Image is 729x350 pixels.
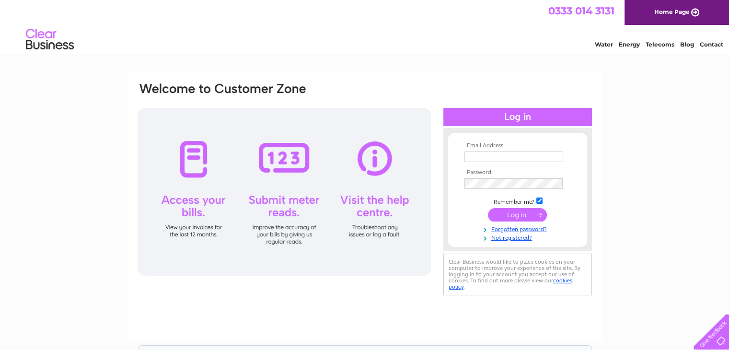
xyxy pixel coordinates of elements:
[595,41,613,48] a: Water
[548,5,614,17] a: 0333 014 3131
[619,41,640,48] a: Energy
[464,233,573,242] a: Not registered?
[646,41,674,48] a: Telecoms
[680,41,694,48] a: Blog
[462,169,573,176] th: Password:
[462,196,573,206] td: Remember me?
[462,142,573,149] th: Email Address:
[464,224,573,233] a: Forgotten password?
[443,254,592,295] div: Clear Business would like to place cookies on your computer to improve your experience of the sit...
[488,208,547,222] input: Submit
[700,41,723,48] a: Contact
[449,277,572,290] a: cookies policy
[139,5,591,47] div: Clear Business is a trading name of Verastar Limited (registered in [GEOGRAPHIC_DATA] No. 3667643...
[25,25,74,54] img: logo.png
